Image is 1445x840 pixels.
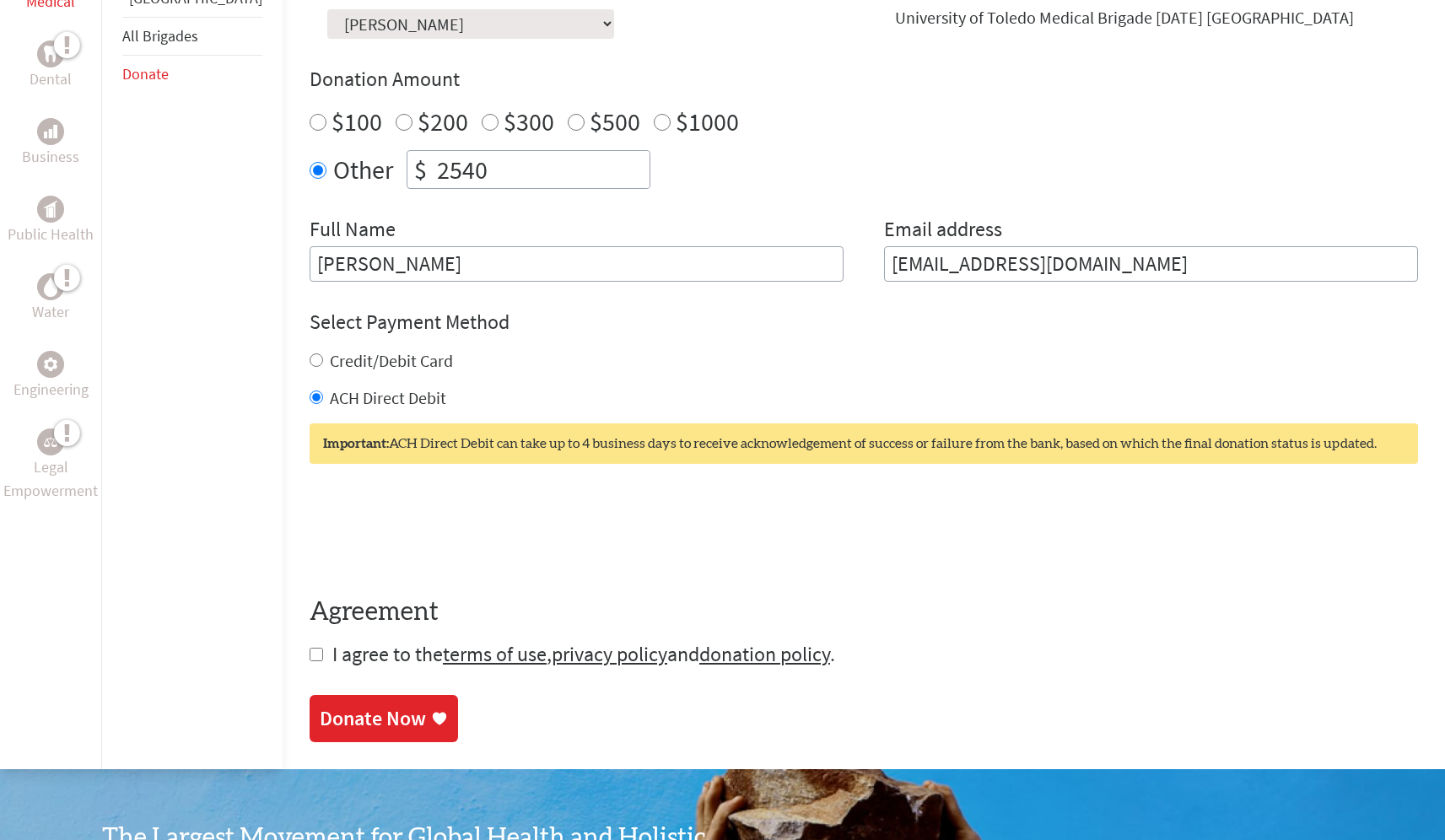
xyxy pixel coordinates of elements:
strong: Important: [323,437,389,450]
img: Public Health [44,201,57,218]
label: $500 [590,105,640,137]
label: $1000 [676,105,739,137]
input: Enter Full Name [310,246,844,282]
label: $100 [332,105,382,137]
p: Dental [30,67,72,91]
div: ACH Direct Debit can take up to 4 business days to receive acknowledgement of success or failure ... [310,423,1418,464]
div: Legal Empowerment [37,428,64,455]
img: Legal Empowerment [44,437,57,447]
span: I agree to the , and . [332,641,835,667]
img: Dental [44,46,57,62]
div: $ [407,151,434,188]
label: $300 [504,105,554,137]
p: Public Health [8,223,94,246]
label: ACH Direct Debit [330,387,446,408]
div: Donate Now [320,705,426,732]
div: Business [37,118,64,145]
input: Enter Amount [434,151,650,188]
a: Public HealthPublic Health [8,196,94,246]
p: Water [32,300,69,324]
img: Water [44,277,57,297]
p: Business [22,145,79,169]
div: University of Toledo Medical Brigade [DATE] [GEOGRAPHIC_DATA] [895,6,1354,30]
a: WaterWater [32,273,69,324]
h4: Donation Amount [310,66,1418,93]
a: All Brigades [122,26,198,46]
img: Business [44,125,57,138]
a: Legal EmpowermentLegal Empowerment [3,428,98,503]
a: donation policy [699,641,830,667]
iframe: reCAPTCHA [310,498,566,563]
div: Public Health [37,196,64,223]
label: Credit/Debit Card [330,350,453,371]
a: BusinessBusiness [22,118,79,169]
a: EngineeringEngineering [13,351,89,401]
div: Dental [37,40,64,67]
a: DentalDental [30,40,72,91]
label: Email address [884,216,1002,246]
input: Your Email [884,246,1418,282]
div: Water [37,273,64,300]
h4: Agreement [310,597,1418,627]
li: All Brigades [122,17,262,56]
img: Engineering [44,358,57,371]
label: Other [333,150,393,189]
div: Engineering [37,351,64,378]
a: terms of use [443,641,547,667]
p: Engineering [13,378,89,401]
label: $200 [418,105,468,137]
label: Full Name [310,216,396,246]
h4: Select Payment Method [310,309,1418,336]
li: Donate [122,56,262,93]
a: privacy policy [552,641,667,667]
a: Donate [122,64,169,83]
p: Legal Empowerment [3,455,98,503]
a: Donate Now [310,695,458,742]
